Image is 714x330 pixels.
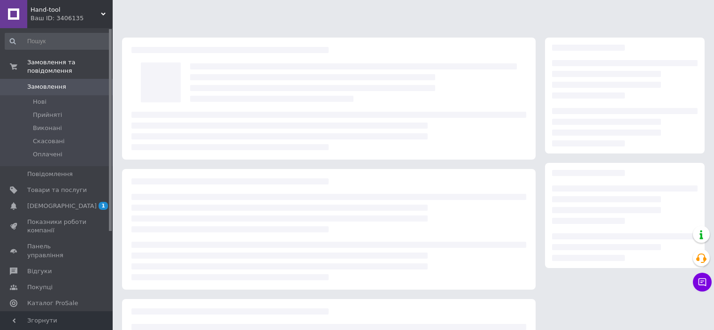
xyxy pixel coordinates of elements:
span: Прийняті [33,111,62,119]
span: Виконані [33,124,62,132]
span: Замовлення [27,83,66,91]
span: 1 [99,202,108,210]
span: Покупці [27,283,53,292]
span: Оплачені [33,150,62,159]
span: Товари та послуги [27,186,87,194]
button: Чат з покупцем [693,273,712,292]
span: Панель управління [27,242,87,259]
span: Замовлення та повідомлення [27,58,113,75]
span: Скасовані [33,137,65,146]
span: Показники роботи компанії [27,218,87,235]
span: Каталог ProSale [27,299,78,307]
div: Ваш ID: 3406135 [31,14,113,23]
span: Hand-tool [31,6,101,14]
input: Пошук [5,33,111,50]
span: Відгуки [27,267,52,276]
span: [DEMOGRAPHIC_DATA] [27,202,97,210]
span: Повідомлення [27,170,73,178]
span: Нові [33,98,46,106]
